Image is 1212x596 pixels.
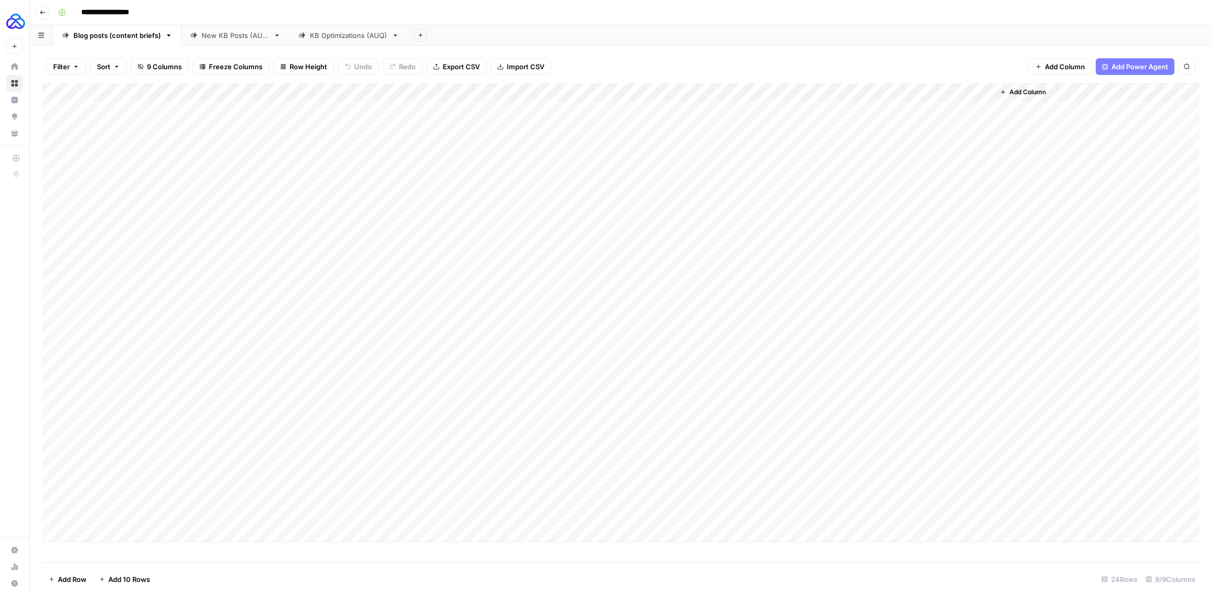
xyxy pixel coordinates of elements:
[97,61,110,72] span: Sort
[58,574,86,585] span: Add Row
[383,58,422,75] button: Redo
[996,85,1050,99] button: Add Column
[290,61,327,72] span: Row Height
[90,58,127,75] button: Sort
[6,575,23,592] button: Help + Support
[73,30,161,41] div: Blog posts (content briefs)
[53,25,181,46] a: Blog posts (content briefs)
[1045,61,1085,72] span: Add Column
[6,8,23,34] button: Workspace: AUQ
[209,61,263,72] span: Freeze Columns
[6,92,23,108] a: Insights
[46,58,86,75] button: Filter
[53,61,70,72] span: Filter
[399,61,416,72] span: Redo
[202,30,269,41] div: New KB Posts (AUQ)
[273,58,334,75] button: Row Height
[1142,571,1199,588] div: 9/9 Columns
[1111,61,1168,72] span: Add Power Agent
[147,61,182,72] span: 9 Columns
[42,571,93,588] button: Add Row
[6,542,23,559] a: Settings
[427,58,486,75] button: Export CSV
[131,58,189,75] button: 9 Columns
[181,25,290,46] a: New KB Posts (AUQ)
[338,58,379,75] button: Undo
[443,61,480,72] span: Export CSV
[6,125,23,142] a: Your Data
[6,75,23,92] a: Browse
[310,30,388,41] div: KB Optimizations (AUQ)
[108,574,150,585] span: Add 10 Rows
[6,58,23,75] a: Home
[6,108,23,125] a: Opportunities
[193,58,269,75] button: Freeze Columns
[290,25,408,46] a: KB Optimizations (AUQ)
[1029,58,1092,75] button: Add Column
[1009,87,1046,97] span: Add Column
[491,58,551,75] button: Import CSV
[1096,58,1174,75] button: Add Power Agent
[93,571,156,588] button: Add 10 Rows
[6,12,25,31] img: AUQ Logo
[1097,571,1142,588] div: 24 Rows
[354,61,372,72] span: Undo
[6,559,23,575] a: Usage
[507,61,544,72] span: Import CSV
